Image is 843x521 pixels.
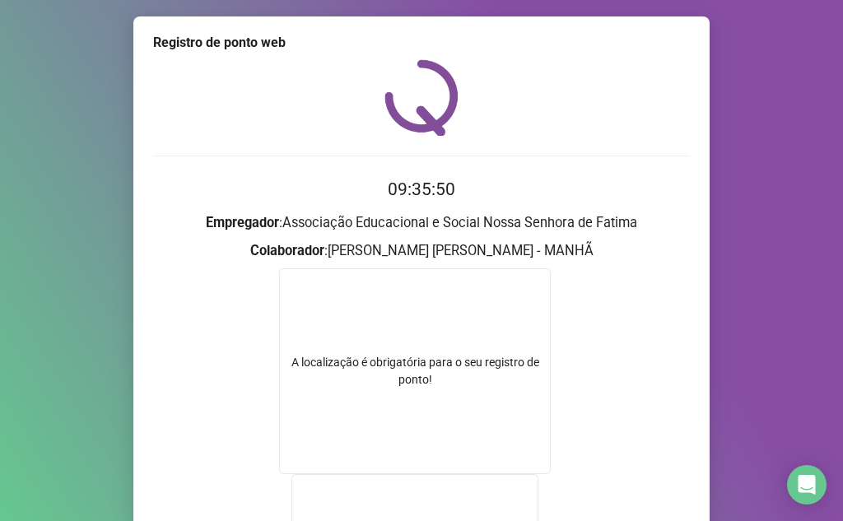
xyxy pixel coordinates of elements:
div: Open Intercom Messenger [787,465,827,505]
strong: Empregador [206,215,279,230]
div: A localização é obrigatória para o seu registro de ponto! [280,354,550,388]
h3: : Associação Educacional e Social Nossa Senhora de Fatima [153,212,690,234]
time: 09:35:50 [388,179,455,199]
img: QRPoint [384,59,459,136]
strong: Colaborador [250,243,324,258]
div: Registro de ponto web [153,33,690,53]
h3: : [PERSON_NAME] [PERSON_NAME] - MANHÃ [153,240,690,262]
